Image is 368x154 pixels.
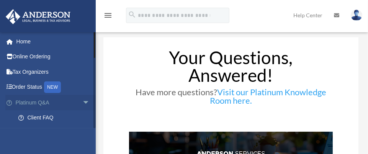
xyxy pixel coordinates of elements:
a: Tax Organizers [5,64,101,79]
span: arrow_drop_down [82,95,98,111]
i: search [128,10,136,19]
h1: Your Questions, Answered! [129,49,333,88]
h3: Have more questions? [129,88,333,109]
a: Order StatusNEW [5,79,101,95]
div: NEW [44,81,61,93]
a: Platinum Walkthrough [11,125,101,141]
a: Home [5,34,101,49]
img: User Pic [351,10,362,21]
a: Client FAQ [11,110,98,126]
a: Visit our Platinum Knowledge Room here. [210,87,326,109]
img: Anderson Advisors Platinum Portal [3,9,73,24]
a: Platinum Q&Aarrow_drop_down [5,95,101,110]
i: menu [103,11,113,20]
a: Online Ordering [5,49,101,65]
a: menu [103,13,113,20]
